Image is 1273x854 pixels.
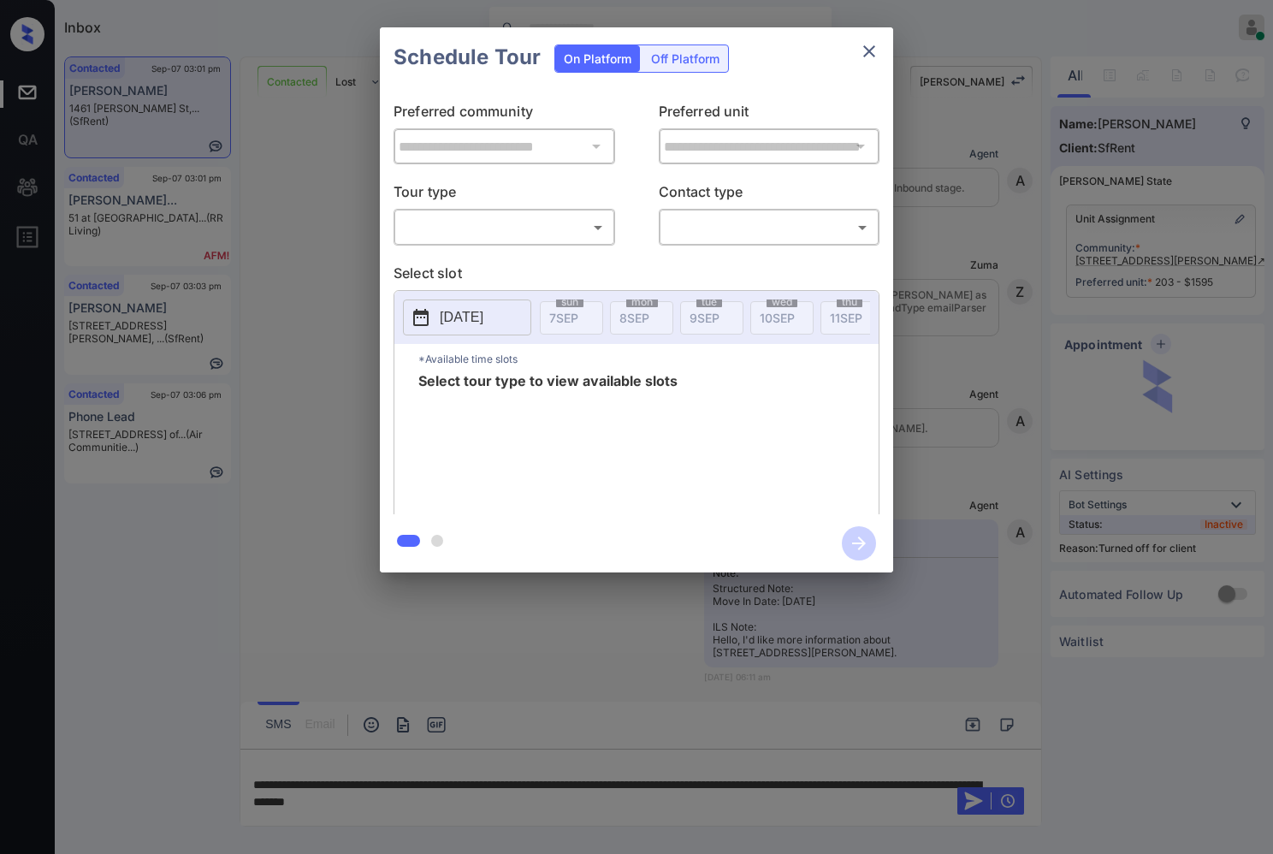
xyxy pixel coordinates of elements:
button: [DATE] [403,299,531,335]
p: *Available time slots [418,344,879,374]
p: Preferred unit [659,101,880,128]
div: On Platform [555,45,640,72]
button: close [852,34,886,68]
p: Select slot [394,263,879,290]
p: Preferred community [394,101,615,128]
p: Contact type [659,181,880,209]
p: [DATE] [440,307,483,328]
p: Tour type [394,181,615,209]
div: Off Platform [642,45,728,72]
span: Select tour type to view available slots [418,374,678,511]
h2: Schedule Tour [380,27,554,87]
